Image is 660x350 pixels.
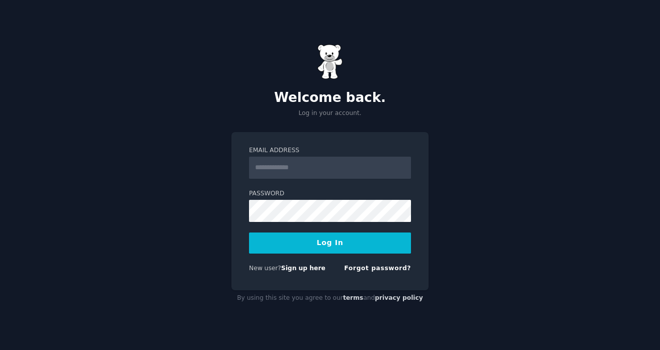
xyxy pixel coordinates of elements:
[281,265,325,272] a: Sign up here
[343,294,363,301] a: terms
[344,265,411,272] a: Forgot password?
[231,290,429,306] div: By using this site you agree to our and
[231,109,429,118] p: Log in your account.
[249,232,411,254] button: Log In
[249,265,281,272] span: New user?
[375,294,423,301] a: privacy policy
[249,146,411,155] label: Email Address
[249,189,411,198] label: Password
[317,44,343,79] img: Gummy Bear
[231,90,429,106] h2: Welcome back.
